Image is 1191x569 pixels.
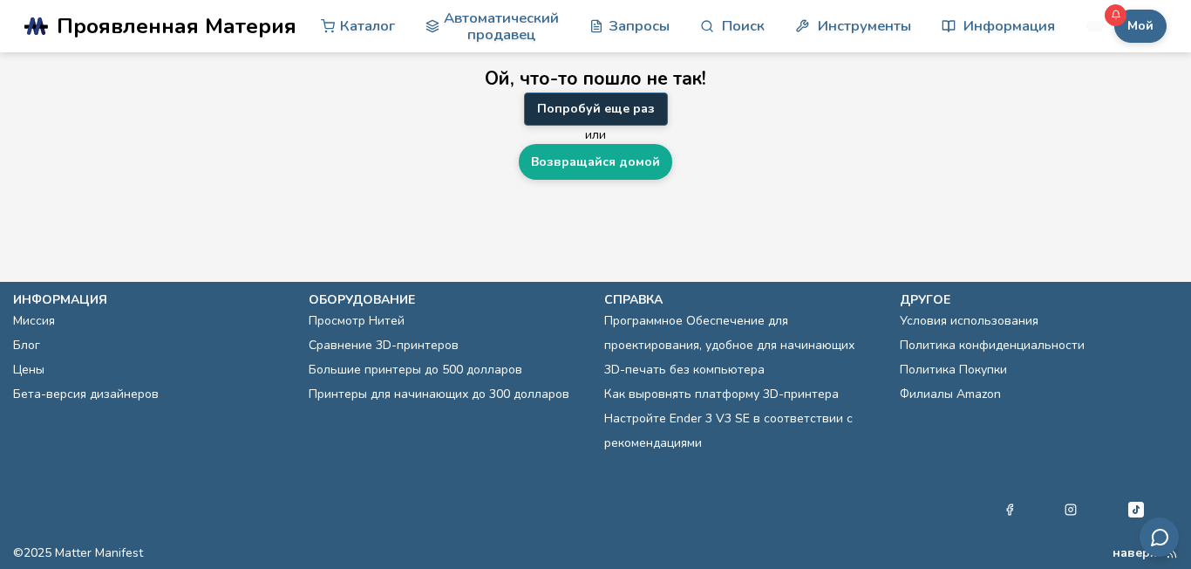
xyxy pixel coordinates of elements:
a: Программное Обеспечение для проектирования, удобное для начинающих [604,309,882,358]
a: Миссия [13,309,55,333]
a: Возвращайся домой [519,144,672,180]
a: Блог [13,333,40,358]
button: Попробуй еще раз [524,93,668,126]
ya-tr-span: Информация [13,291,107,309]
a: Политика Покупки [900,358,1007,382]
a: Большие принтеры до 500 долларов [309,358,522,382]
ya-tr-span: Ой, что-то пошло не так! [485,65,706,93]
ya-tr-span: Информация [963,17,1055,34]
a: Просмотр Нитей [309,309,405,333]
a: Принтеры для начинающих до 300 долларов [309,382,569,407]
button: Отправить отзыв по электронной почте [1140,518,1179,557]
ya-tr-span: Попробуй еще раз [537,102,655,116]
a: Facebook [1004,499,1016,520]
a: Филиалы Amazon [900,382,1001,407]
a: Instagram [1065,499,1077,520]
ya-tr-span: Автоматический продавец [444,10,559,44]
ya-tr-span: Мой [1127,19,1154,33]
a: Цены [13,358,44,382]
a: 3D-печать без компьютера [604,358,765,382]
button: Мой [1114,10,1167,43]
a: Настройте Ender 3 V3 SE в соответствии с рекомендациями [604,407,882,456]
ya-tr-span: Справка [604,291,663,309]
a: Тик - Ток [1126,499,1147,520]
ya-tr-span: 2025 [24,545,51,561]
ya-tr-span: Другое [900,291,950,309]
a: RSS-канал [1166,546,1178,560]
a: Политика конфиденциальности [900,333,1085,358]
ya-tr-span: Matter Manifest [55,545,143,561]
ya-tr-span: Возвращайся домой [531,153,660,171]
ya-tr-span: Поиск [722,17,765,34]
a: Сравнение 3D-принтеров [309,333,459,358]
ya-tr-span: © [13,545,24,561]
ya-tr-span: или [585,126,606,144]
button: наверх [1113,546,1157,560]
ya-tr-span: Оборудование [309,291,415,309]
ya-tr-span: Проявленная Материя [57,11,296,41]
ya-tr-span: Инструменты [818,17,911,34]
ya-tr-span: Запросы [609,17,670,34]
a: Условия использования [900,309,1038,333]
ya-tr-span: Каталог [340,17,395,34]
a: Как выровнять платформу 3D-принтера [604,382,839,407]
a: Бета-версия дизайнеров [13,382,159,407]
